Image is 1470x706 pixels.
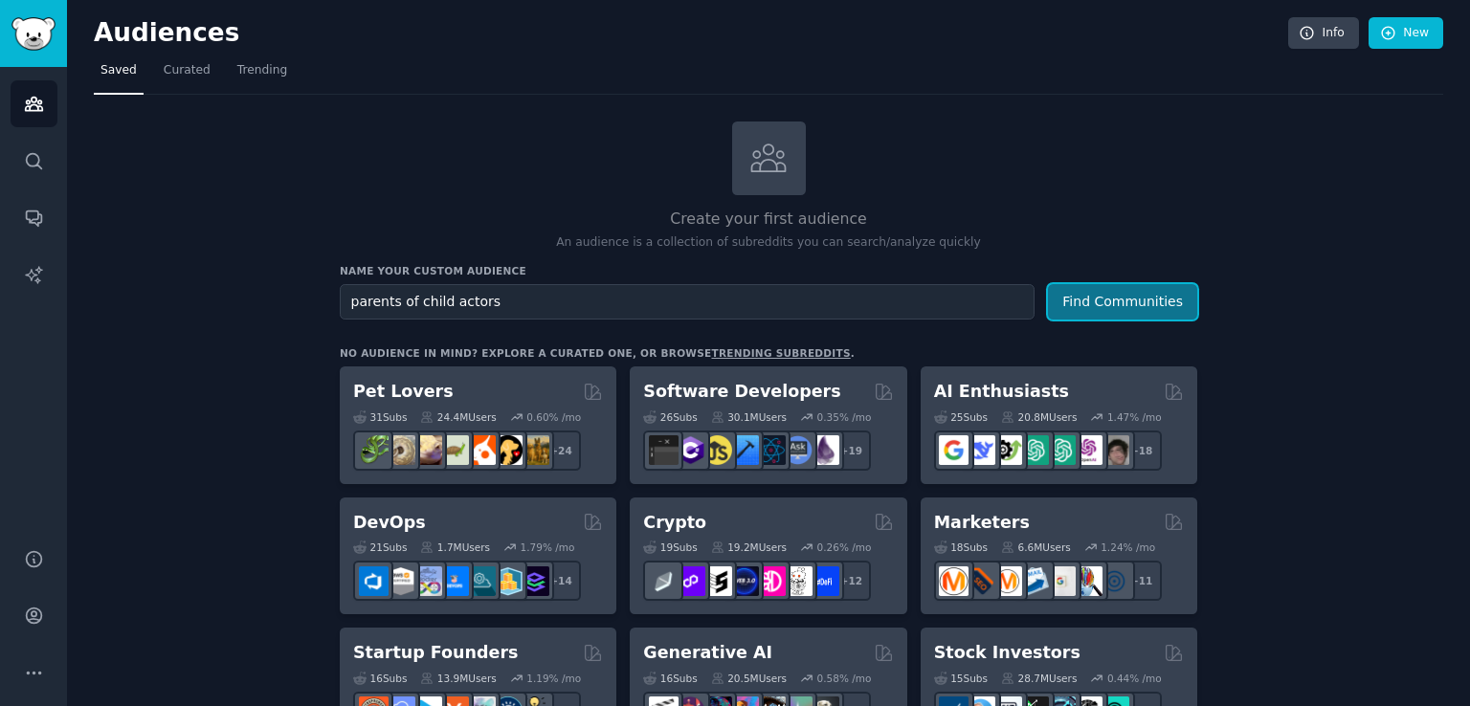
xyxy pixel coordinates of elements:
img: reactnative [756,435,786,465]
img: AItoolsCatalog [992,435,1022,465]
img: defi_ [810,566,839,596]
img: AskMarketing [992,566,1022,596]
img: MarketingResearch [1073,566,1102,596]
img: defiblockchain [756,566,786,596]
img: GoogleGeminiAI [939,435,969,465]
img: herpetology [359,435,389,465]
h2: Startup Founders [353,641,518,665]
img: CryptoNews [783,566,813,596]
img: turtle [439,435,469,465]
img: DevOpsLinks [439,566,469,596]
img: iOSProgramming [729,435,759,465]
img: learnjavascript [702,435,732,465]
div: + 24 [541,430,581,471]
img: cockatiel [466,435,496,465]
img: OpenAIDev [1073,435,1102,465]
h2: AI Enthusiasts [934,380,1069,404]
div: 26 Sub s [643,410,697,424]
img: OnlineMarketing [1100,566,1129,596]
input: Pick a short name, like "Digital Marketers" or "Movie-Goers" [340,284,1035,320]
img: aws_cdk [493,566,523,596]
div: 20.5M Users [711,672,787,685]
div: 31 Sub s [353,410,407,424]
div: 24.4M Users [420,410,496,424]
img: software [649,435,679,465]
button: Find Communities [1048,284,1197,320]
img: AskComputerScience [783,435,813,465]
div: 0.58 % /mo [817,672,872,685]
h2: Create your first audience [340,208,1197,232]
div: 28.7M Users [1001,672,1077,685]
span: Trending [237,62,287,79]
div: 0.26 % /mo [817,541,872,554]
img: googleads [1046,566,1076,596]
h2: Crypto [643,511,706,535]
div: 0.60 % /mo [526,410,581,424]
img: ethstaker [702,566,732,596]
img: csharp [676,435,705,465]
div: + 11 [1122,561,1162,601]
span: Saved [100,62,137,79]
h2: Software Developers [643,380,840,404]
img: AWS_Certified_Experts [386,566,415,596]
div: 6.6M Users [1001,541,1071,554]
h2: Pet Lovers [353,380,454,404]
h2: Generative AI [643,641,772,665]
img: azuredevops [359,566,389,596]
img: ethfinance [649,566,679,596]
img: platformengineering [466,566,496,596]
div: 13.9M Users [420,672,496,685]
a: Curated [157,55,217,95]
h2: Stock Investors [934,641,1080,665]
img: Emailmarketing [1019,566,1049,596]
a: Info [1288,17,1359,50]
h3: Name your custom audience [340,264,1197,277]
div: 0.44 % /mo [1107,672,1162,685]
a: Trending [231,55,294,95]
img: chatgpt_promptDesign [1019,435,1049,465]
div: 18 Sub s [934,541,988,554]
h2: Marketers [934,511,1030,535]
div: 0.35 % /mo [817,410,872,424]
h2: DevOps [353,511,426,535]
a: trending subreddits [711,347,850,359]
a: Saved [94,55,144,95]
h2: Audiences [94,18,1288,49]
div: 20.8M Users [1001,410,1077,424]
img: PlatformEngineers [520,566,549,596]
img: elixir [810,435,839,465]
div: 16 Sub s [643,672,697,685]
div: 19 Sub s [643,541,697,554]
img: chatgpt_prompts_ [1046,435,1076,465]
div: 19.2M Users [711,541,787,554]
div: No audience in mind? Explore a curated one, or browse . [340,346,855,360]
div: + 14 [541,561,581,601]
div: 30.1M Users [711,410,787,424]
div: 15 Sub s [934,672,988,685]
img: PetAdvice [493,435,523,465]
img: web3 [729,566,759,596]
div: 1.19 % /mo [526,672,581,685]
div: + 12 [831,561,871,601]
div: 1.79 % /mo [521,541,575,554]
span: Curated [164,62,211,79]
img: dogbreed [520,435,549,465]
img: ArtificalIntelligence [1100,435,1129,465]
img: GummySearch logo [11,17,56,51]
div: + 19 [831,430,871,471]
p: An audience is a collection of subreddits you can search/analyze quickly [340,234,1197,252]
div: 1.47 % /mo [1107,410,1162,424]
div: 16 Sub s [353,672,407,685]
img: ballpython [386,435,415,465]
img: bigseo [966,566,995,596]
img: leopardgeckos [412,435,442,465]
div: + 18 [1122,430,1162,471]
div: 1.7M Users [420,541,490,554]
a: New [1369,17,1443,50]
img: 0xPolygon [676,566,705,596]
img: DeepSeek [966,435,995,465]
img: Docker_DevOps [412,566,442,596]
div: 1.24 % /mo [1101,541,1155,554]
div: 21 Sub s [353,541,407,554]
img: content_marketing [939,566,969,596]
